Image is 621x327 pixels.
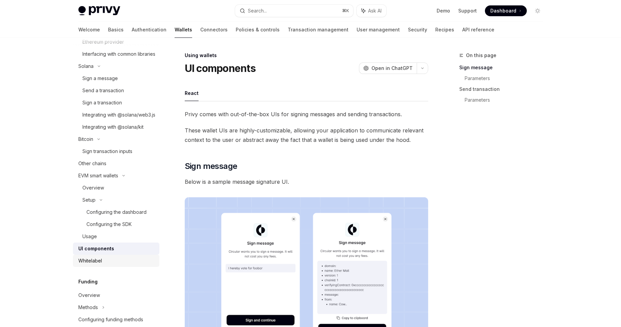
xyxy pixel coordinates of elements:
[465,95,548,105] a: Parameters
[458,7,477,14] a: Support
[359,62,417,74] button: Open in ChatGPT
[236,22,280,38] a: Policies & controls
[82,50,155,58] div: Interfacing with common libraries
[288,22,348,38] a: Transaction management
[185,85,199,101] button: React
[235,5,353,17] button: Search...⌘K
[342,8,349,14] span: ⌘ K
[78,245,114,253] div: UI components
[78,135,93,143] div: Bitcoin
[132,22,166,38] a: Authentication
[78,303,98,311] div: Methods
[82,74,118,82] div: Sign a message
[462,22,494,38] a: API reference
[408,22,427,38] a: Security
[78,6,120,16] img: light logo
[73,206,159,218] a: Configuring the dashboard
[82,99,122,107] div: Sign a transaction
[82,147,132,155] div: Sign transaction inputs
[73,218,159,230] a: Configuring the SDK
[73,72,159,84] a: Sign a message
[78,172,118,180] div: EVM smart wallets
[78,22,100,38] a: Welcome
[175,22,192,38] a: Wallets
[185,62,256,74] h1: UI components
[73,289,159,301] a: Overview
[82,232,97,241] div: Usage
[78,291,100,299] div: Overview
[82,86,124,95] div: Send a transaction
[82,196,96,204] div: Setup
[73,97,159,109] a: Sign a transaction
[200,22,228,38] a: Connectors
[185,126,428,145] span: These wallet UIs are highly-customizable, allowing your application to communicate relevant conte...
[490,7,516,14] span: Dashboard
[459,62,548,73] a: Sign message
[73,230,159,243] a: Usage
[82,184,104,192] div: Overview
[78,278,98,286] h5: Funding
[437,7,450,14] a: Demo
[248,7,267,15] div: Search...
[485,5,527,16] a: Dashboard
[73,145,159,157] a: Sign transaction inputs
[532,5,543,16] button: Toggle dark mode
[73,182,159,194] a: Overview
[78,159,106,168] div: Other chains
[82,111,155,119] div: Integrating with @solana/web3.js
[73,109,159,121] a: Integrating with @solana/web3.js
[73,157,159,170] a: Other chains
[73,313,159,326] a: Configuring funding methods
[86,220,132,228] div: Configuring the SDK
[86,208,147,216] div: Configuring the dashboard
[73,84,159,97] a: Send a transaction
[357,22,400,38] a: User management
[459,84,548,95] a: Send transaction
[357,5,386,17] button: Ask AI
[78,62,94,70] div: Solana
[73,243,159,255] a: UI components
[78,257,102,265] div: Whitelabel
[185,177,428,186] span: Below is a sample message signature UI.
[73,48,159,60] a: Interfacing with common libraries
[371,65,413,72] span: Open in ChatGPT
[73,121,159,133] a: Integrating with @solana/kit
[108,22,124,38] a: Basics
[73,255,159,267] a: Whitelabel
[185,52,428,59] div: Using wallets
[466,51,496,59] span: On this page
[465,73,548,84] a: Parameters
[368,7,382,14] span: Ask AI
[185,109,428,119] span: Privy comes with out-of-the-box UIs for signing messages and sending transactions.
[185,161,237,172] span: Sign message
[435,22,454,38] a: Recipes
[82,123,144,131] div: Integrating with @solana/kit
[78,316,143,324] div: Configuring funding methods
